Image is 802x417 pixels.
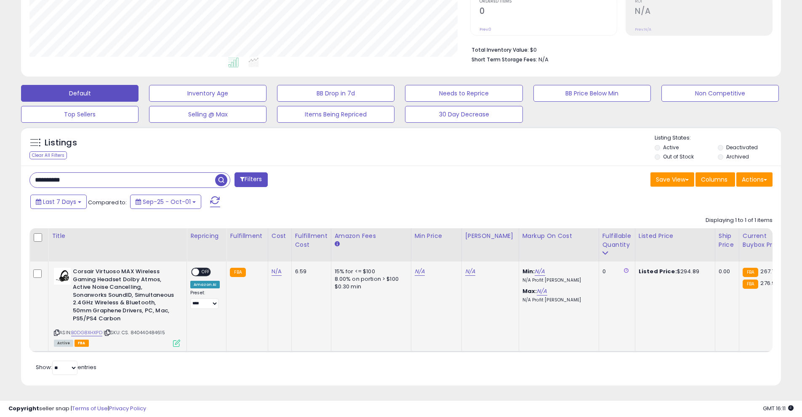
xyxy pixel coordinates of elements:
[743,268,758,277] small: FBA
[277,85,394,102] button: BB Drop in 7d
[13,89,131,98] div: Hi [PERSON_NAME],
[760,267,778,275] span: 267.74
[522,277,592,283] p: N/A Profit [PERSON_NAME]
[639,232,711,240] div: Listed Price
[7,84,162,200] div: Britney says…
[522,232,595,240] div: Markup on Cost
[522,287,537,295] b: Max:
[17,211,114,220] div: You rated the conversation
[54,268,180,346] div: ASIN:
[7,200,162,268] div: Support says…
[726,144,758,151] label: Deactivated
[639,267,677,275] b: Listed Price:
[13,25,131,50] div: My goal here is to force the repricer to change your price to $412.47 which will trigger a notifi...
[45,137,77,149] h5: Listings
[537,287,547,296] a: N/A
[465,267,475,276] a: N/A
[405,85,522,102] button: Needs to Reprice
[102,211,110,219] span: amazing
[415,232,458,240] div: Min Price
[415,267,425,276] a: N/A
[535,267,545,276] a: N/A
[5,3,21,19] button: go back
[335,240,340,248] small: Amazon Fees.
[522,297,592,303] p: N/A Profit [PERSON_NAME]
[655,134,781,142] p: Listing States:
[533,85,651,102] button: BB Price Below Min
[149,106,266,123] button: Selling @ Max
[53,275,60,282] button: Start recording
[695,172,735,187] button: Columns
[132,3,148,19] button: Home
[663,153,694,160] label: Out of Stock
[190,290,220,309] div: Preset:
[602,268,629,275] div: 0
[701,175,727,184] span: Columns
[335,232,408,240] div: Amazon Fees
[75,340,89,347] span: FBA
[8,404,39,412] strong: Copyright
[230,268,245,277] small: FBA
[73,268,175,325] b: Corsair Virtuoso MAX Wireless Gaming Headset Dolby Atmos, Active Noise Cancelling, Sonarworks Sou...
[602,232,631,249] div: Fulfillable Quantity
[7,258,161,272] textarea: Message…
[54,268,71,285] img: 3168wnOlwQL._SL40_.jpg
[472,56,537,63] b: Short Term Storage Fees:
[736,172,773,187] button: Actions
[272,267,282,276] a: N/A
[30,195,87,209] button: Last 7 Days
[21,106,139,123] button: Top Sellers
[472,46,529,53] b: Total Inventory Value:
[465,232,515,240] div: [PERSON_NAME]
[472,44,766,54] li: $0
[295,268,325,275] div: 6.59
[277,106,394,123] button: Items Being Repriced
[88,198,127,206] span: Compared to:
[726,153,749,160] label: Archived
[230,232,264,240] div: Fulfillment
[144,272,158,285] button: Send a message…
[335,268,405,275] div: 15% for <= $100
[72,404,108,412] a: Terms of Use
[760,279,778,287] span: 276.99
[17,221,114,229] div: Thanks for letting us know
[7,84,138,193] div: Hi [PERSON_NAME],I just checked in on ASIN B07Y8XWFN6 and you've been getting great buy box share...
[405,106,522,123] button: 30 Day Decrease
[41,11,105,19] p: The team can also help
[24,5,37,18] img: Profile image for Support
[13,54,131,79] div: I'll keep an eye on it and if it doesn't work I'll escalate it to the technical team. 👍
[104,329,165,336] span: | SKU: CS. 840440484615
[763,404,794,412] span: 2025-10-9 16:11 GMT
[130,195,201,209] button: Sep-25 - Oct-01
[719,232,735,249] div: Ship Price
[706,216,773,224] div: Displaying 1 to 1 of 1 items
[27,275,33,282] button: Emoji picker
[199,269,213,276] span: OFF
[52,232,183,240] div: Title
[54,340,73,347] span: All listings currently available for purchase on Amazon
[190,232,223,240] div: Repricing
[295,232,328,249] div: Fulfillment Cost
[661,85,779,102] button: Non Competitive
[650,172,694,187] button: Save View
[21,85,139,102] button: Default
[743,232,786,249] div: Current Buybox Price
[719,268,733,275] div: 0.00
[43,198,76,206] span: Last 7 Days
[480,27,491,32] small: Prev: 0
[7,239,124,261] div: thank you
[234,172,267,187] button: Filters
[40,275,47,282] button: Gif picker
[143,198,191,206] span: Sep-25 - Oct-01
[36,363,96,371] span: Show: entries
[149,85,266,102] button: Inventory Age
[519,228,599,261] th: The percentage added to the cost of goods (COGS) that forms the calculator for Min & Max prices.
[663,144,679,151] label: Active
[272,232,288,240] div: Cost
[635,6,772,18] h2: N/A
[639,268,709,275] div: $294.89
[71,329,102,336] a: B0DG8XHXPD
[8,405,146,413] div: seller snap | |
[522,267,535,275] b: Min:
[13,102,131,151] div: I just checked in on ASIN B07Y8XWFN6 and you've been getting great buy box share over the last 4 ...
